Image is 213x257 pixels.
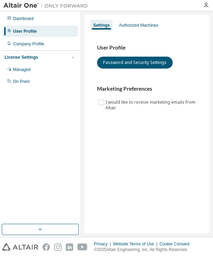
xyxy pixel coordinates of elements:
img: linkedin.svg [66,243,73,251]
div: Dashboard [13,16,34,21]
img: instagram.svg [54,243,62,251]
div: Settings [93,23,110,28]
label: I would like to receive marketing emails from Altair [105,98,197,112]
div: Privacy [94,241,113,247]
div: On Prem [13,79,30,84]
h3: User Profile [97,44,197,51]
button: Password and Security Settings [97,57,173,69]
div: Company Profile [13,41,44,47]
h3: Marketing Preferences [97,85,197,92]
img: altair_logo.svg [2,243,38,251]
div: User Profile [13,28,37,34]
div: Cookie Consent [159,241,193,247]
img: Altair One [4,2,91,9]
div: Authorized Machines [119,23,158,28]
img: youtube.svg [77,243,88,251]
p: © 2025 Altair Engineering, Inc. All Rights Reserved. [94,247,194,253]
img: facebook.svg [43,243,50,251]
div: Website Terms of Use [113,241,159,247]
div: License Settings [5,54,38,60]
div: Managed [13,67,31,72]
